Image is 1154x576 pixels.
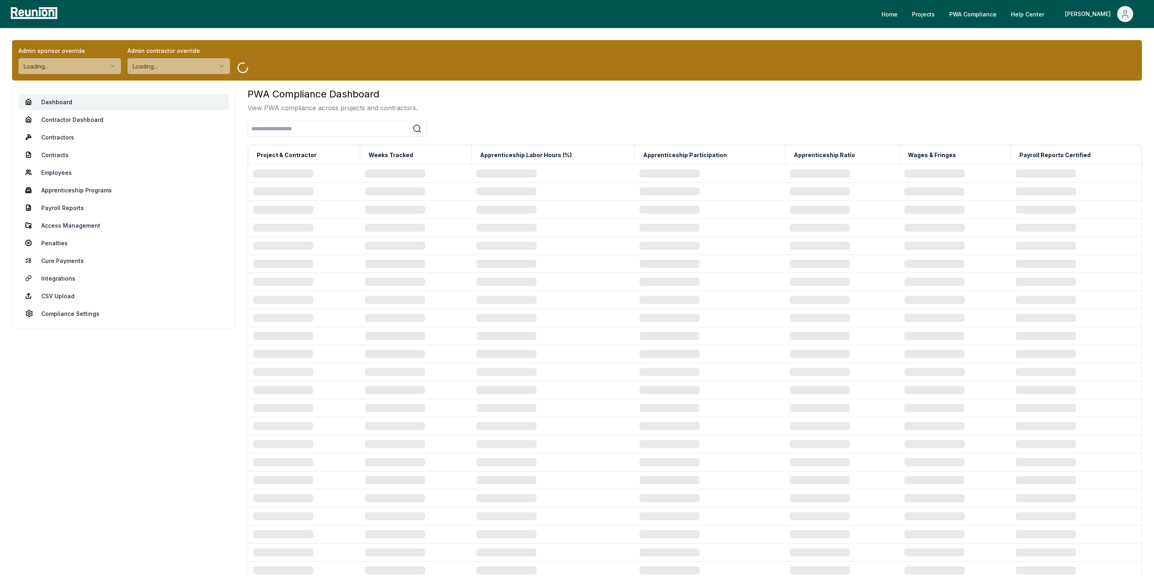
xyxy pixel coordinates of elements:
button: Payroll Reports Certified [1018,147,1092,163]
a: PWA Compliance [943,6,1003,22]
a: Compliance Settings [19,305,229,321]
nav: Main [875,6,1146,22]
a: CSV Upload [19,288,229,304]
a: Penalties [19,235,229,251]
a: Home [875,6,904,22]
button: [PERSON_NAME] [1059,6,1140,22]
a: Contractor Dashboard [19,111,229,127]
a: Contracts [19,147,229,163]
a: Dashboard [19,94,229,110]
button: Weeks Tracked [367,147,415,163]
a: Apprenticeship Programs [19,182,229,198]
button: Wages & Fringes [906,147,958,163]
button: Apprenticeship Participation [642,147,728,163]
button: Project & Contractor [255,147,318,163]
label: Admin sponsor override [18,46,121,55]
div: [PERSON_NAME] [1065,6,1114,22]
a: Payroll Reports [19,200,229,216]
a: Projects [906,6,941,22]
a: Employees [19,164,229,180]
button: Apprenticeship Ratio [792,147,857,163]
a: Contractors [19,129,229,145]
p: View PWA compliance across projects and contractors. [248,103,418,113]
a: Access Management [19,217,229,233]
label: Admin contractor override [127,46,230,55]
h3: PWA Compliance Dashboard [248,87,418,101]
a: Integrations [19,270,229,286]
button: Apprenticeship Labor Hours (%) [478,147,573,163]
a: Help Center [1005,6,1051,22]
a: Cure Payments [19,253,229,269]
